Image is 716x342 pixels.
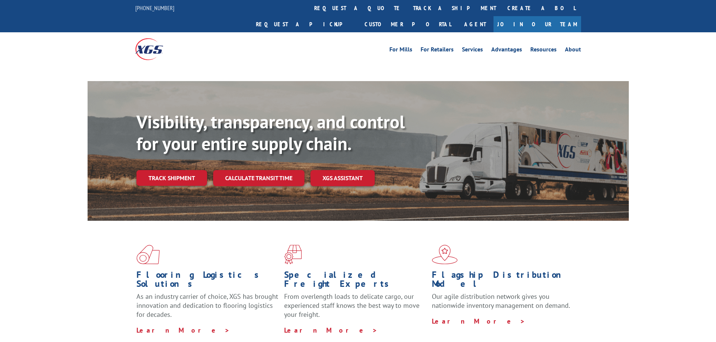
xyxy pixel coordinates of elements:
[389,47,412,55] a: For Mills
[421,47,454,55] a: For Retailers
[457,16,493,32] a: Agent
[136,270,279,292] h1: Flooring Logistics Solutions
[491,47,522,55] a: Advantages
[310,170,375,186] a: XGS ASSISTANT
[432,292,570,310] span: Our agile distribution network gives you nationwide inventory management on demand.
[284,245,302,264] img: xgs-icon-focused-on-flooring-red
[250,16,359,32] a: Request a pickup
[432,317,525,325] a: Learn More >
[284,292,426,325] p: From overlength loads to delicate cargo, our experienced staff knows the best way to move your fr...
[565,47,581,55] a: About
[136,170,207,186] a: Track shipment
[432,245,458,264] img: xgs-icon-flagship-distribution-model-red
[136,292,278,319] span: As an industry carrier of choice, XGS has brought innovation and dedication to flooring logistics...
[136,110,405,155] b: Visibility, transparency, and control for your entire supply chain.
[359,16,457,32] a: Customer Portal
[135,4,174,12] a: [PHONE_NUMBER]
[462,47,483,55] a: Services
[213,170,304,186] a: Calculate transit time
[136,245,160,264] img: xgs-icon-total-supply-chain-intelligence-red
[136,326,230,334] a: Learn More >
[493,16,581,32] a: Join Our Team
[284,270,426,292] h1: Specialized Freight Experts
[432,270,574,292] h1: Flagship Distribution Model
[284,326,378,334] a: Learn More >
[530,47,557,55] a: Resources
